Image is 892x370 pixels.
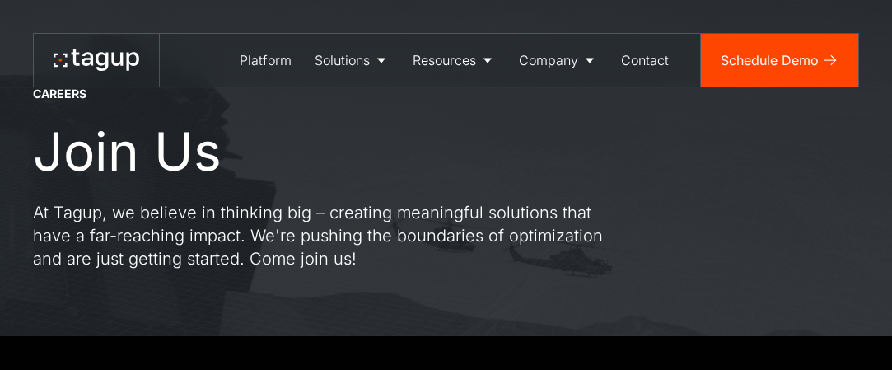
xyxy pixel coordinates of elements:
div: Contact [621,50,669,70]
p: At Tagup, we believe in thinking big – creating meaningful solutions that have a far-reaching imp... [33,201,626,270]
div: Company [519,50,578,70]
h1: Join Us [33,122,222,181]
a: Schedule Demo [701,34,858,87]
div: CAREERS [33,86,86,102]
div: Resources [413,50,476,70]
a: Company [507,34,609,87]
a: Resources [401,34,507,87]
a: Solutions [303,34,401,87]
div: Platform [240,50,292,70]
a: Platform [228,34,303,87]
a: Contact [609,34,680,87]
div: Schedule Demo [721,50,819,70]
div: Solutions [315,50,370,70]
